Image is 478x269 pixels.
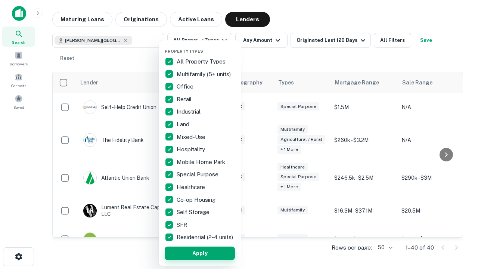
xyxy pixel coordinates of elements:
[177,195,217,204] p: Co-op Housing
[177,145,207,154] p: Hospitality
[177,158,227,167] p: Mobile Home Park
[165,49,203,53] span: Property Types
[177,57,227,66] p: All Property Types
[177,133,207,142] p: Mixed-Use
[177,183,207,192] p: Healthcare
[177,170,220,179] p: Special Purpose
[177,107,202,116] p: Industrial
[177,70,232,79] p: Multifamily (5+ units)
[177,220,189,229] p: SFR
[177,82,195,91] p: Office
[441,209,478,245] iframe: Chat Widget
[177,95,193,104] p: Retail
[165,247,235,260] button: Apply
[177,120,191,129] p: Land
[177,233,235,242] p: Residential (2-4 units)
[177,208,211,217] p: Self Storage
